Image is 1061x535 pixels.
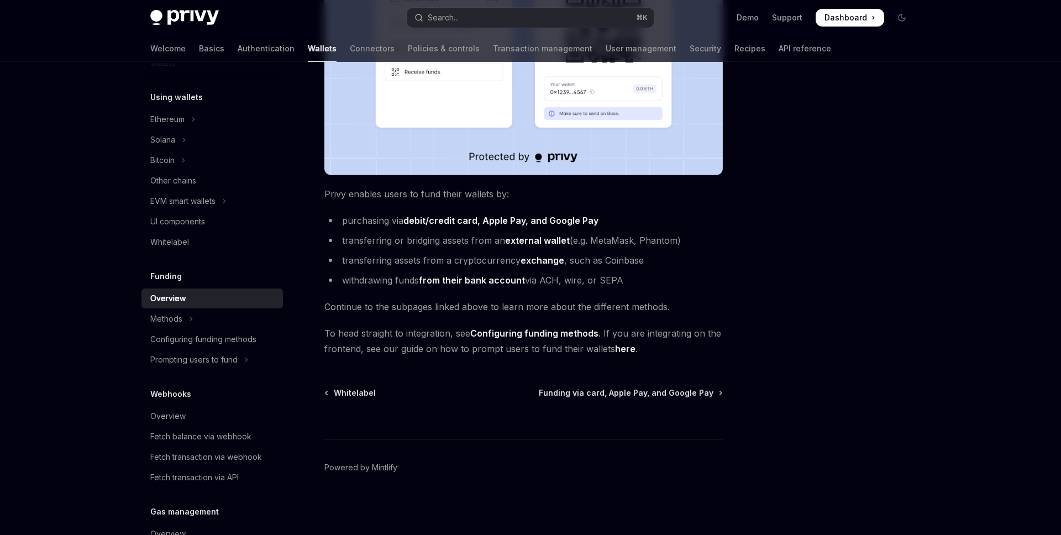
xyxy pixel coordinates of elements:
[824,12,867,23] span: Dashboard
[779,35,831,62] a: API reference
[150,10,219,25] img: dark logo
[772,12,802,23] a: Support
[150,235,189,249] div: Whitelabel
[150,333,256,346] div: Configuring funding methods
[324,186,723,202] span: Privy enables users to fund their wallets by:
[734,35,765,62] a: Recipes
[150,154,175,167] div: Bitcoin
[325,387,376,398] a: Whitelabel
[150,195,216,208] div: EVM smart wallets
[893,9,911,27] button: Toggle dark mode
[150,215,205,228] div: UI components
[324,213,723,228] li: purchasing via
[615,343,635,355] a: here
[141,150,283,170] button: Toggle Bitcoin section
[141,447,283,467] a: Fetch transaction via webhook
[403,215,598,227] a: debit/credit card, Apple Pay, and Google Pay
[407,8,654,28] button: Open search
[816,9,884,27] a: Dashboard
[505,235,570,246] a: external wallet
[470,328,598,339] a: Configuring funding methods
[690,35,721,62] a: Security
[150,270,182,283] h5: Funding
[308,35,337,62] a: Wallets
[505,235,570,246] strong: external wallet
[324,326,723,356] span: To head straight to integration, see . If you are integrating on the frontend, see our guide on h...
[141,130,283,150] button: Toggle Solana section
[324,462,397,473] a: Powered by Mintlify
[238,35,295,62] a: Authentication
[150,471,239,484] div: Fetch transaction via API
[334,387,376,398] span: Whitelabel
[141,289,283,308] a: Overview
[141,232,283,252] a: Whitelabel
[539,387,713,398] span: Funding via card, Apple Pay, and Google Pay
[419,275,525,286] a: from their bank account
[324,253,723,268] li: transferring assets from a cryptocurrency , such as Coinbase
[141,109,283,129] button: Toggle Ethereum section
[150,292,186,305] div: Overview
[606,35,676,62] a: User management
[737,12,759,23] a: Demo
[539,387,722,398] a: Funding via card, Apple Pay, and Google Pay
[150,430,251,443] div: Fetch balance via webhook
[141,171,283,191] a: Other chains
[150,312,182,326] div: Methods
[324,299,723,314] span: Continue to the subpages linked above to learn more about the different methods.
[141,309,283,329] button: Toggle Methods section
[150,387,191,401] h5: Webhooks
[150,410,186,423] div: Overview
[493,35,592,62] a: Transaction management
[324,233,723,248] li: transferring or bridging assets from an (e.g. MetaMask, Phantom)
[150,113,185,126] div: Ethereum
[141,191,283,211] button: Toggle EVM smart wallets section
[324,272,723,288] li: withdrawing funds via ACH, wire, or SEPA
[428,11,459,24] div: Search...
[150,174,196,187] div: Other chains
[141,350,283,370] button: Toggle Prompting users to fund section
[150,450,262,464] div: Fetch transaction via webhook
[521,255,564,266] a: exchange
[350,35,395,62] a: Connectors
[408,35,480,62] a: Policies & controls
[636,13,648,22] span: ⌘ K
[141,406,283,426] a: Overview
[141,212,283,232] a: UI components
[141,329,283,349] a: Configuring funding methods
[199,35,224,62] a: Basics
[150,505,219,518] h5: Gas management
[141,468,283,487] a: Fetch transaction via API
[150,133,175,146] div: Solana
[141,427,283,447] a: Fetch balance via webhook
[150,91,203,104] h5: Using wallets
[403,215,598,226] strong: debit/credit card, Apple Pay, and Google Pay
[150,35,186,62] a: Welcome
[150,353,238,366] div: Prompting users to fund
